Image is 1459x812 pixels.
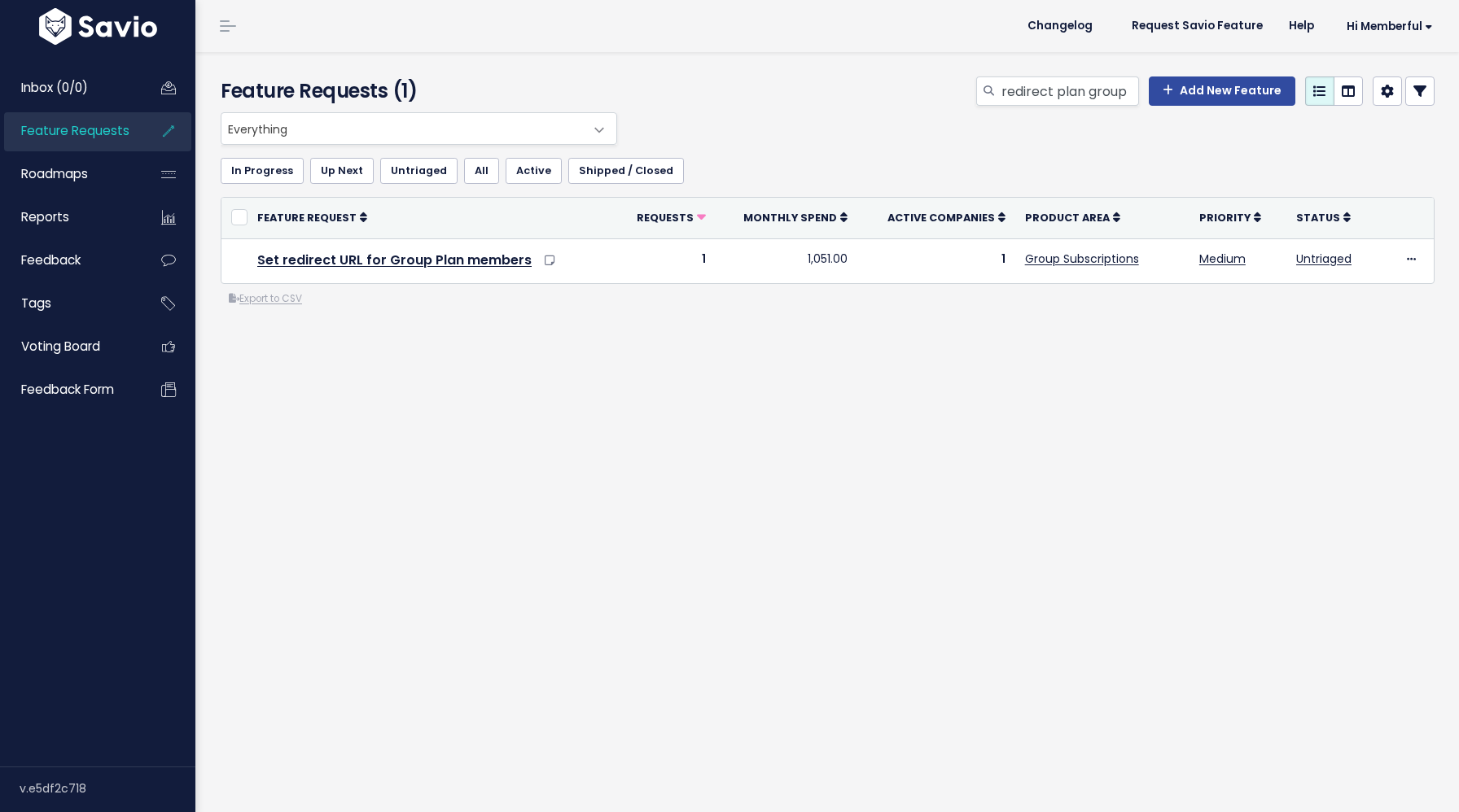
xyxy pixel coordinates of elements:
[1347,20,1433,33] span: Hi Memberful
[4,112,135,150] a: Feature Requests
[506,158,562,184] a: Active
[4,328,135,365] a: Voting Board
[614,238,716,283] td: 1
[1027,20,1093,32] span: Changelog
[1296,251,1352,267] a: Untriaged
[1025,251,1139,267] a: Group Subscriptions
[257,209,367,225] a: Feature Request
[221,113,584,144] span: Everything
[1199,251,1246,267] a: Medium
[716,238,857,283] td: 1,051.00
[20,767,195,810] div: v.e5df2c718
[1199,211,1251,225] span: Priority
[568,158,684,184] a: Shipped / Closed
[4,155,135,193] a: Roadmaps
[4,69,135,107] a: Inbox (0/0)
[21,381,114,398] span: Feedback form
[1296,209,1351,225] a: Status
[887,209,1006,225] a: Active companies
[464,158,499,184] a: All
[1276,14,1327,38] a: Help
[4,242,135,279] a: Feedback
[1327,14,1446,39] a: Hi Memberful
[1119,14,1276,38] a: Request Savio Feature
[4,199,135,236] a: Reports
[380,158,458,184] a: Untriaged
[21,208,69,225] span: Reports
[743,211,837,225] span: Monthly spend
[221,158,304,184] a: In Progress
[857,238,1015,283] td: 1
[21,338,100,355] span: Voting Board
[1000,76,1139,106] input: Search features...
[310,158,374,184] a: Up Next
[1296,211,1340,225] span: Status
[257,211,357,225] span: Feature Request
[1025,211,1110,225] span: Product Area
[1199,209,1261,225] a: Priority
[887,211,995,225] span: Active companies
[21,165,88,182] span: Roadmaps
[35,8,161,45] img: logo-white.9d6f32f41409.svg
[21,122,129,139] span: Feature Requests
[4,285,135,322] a: Tags
[221,76,609,106] h4: Feature Requests (1)
[221,112,617,145] span: Everything
[637,209,706,225] a: Requests
[637,211,694,225] span: Requests
[21,295,51,312] span: Tags
[743,209,848,225] a: Monthly spend
[1149,76,1295,106] a: Add New Feature
[4,371,135,408] a: Feedback form
[257,251,532,269] a: Set redirect URL for Group Plan members
[221,158,1435,184] ul: Filter feature requests
[229,292,302,305] a: Export to CSV
[21,79,88,96] span: Inbox (0/0)
[21,251,81,268] span: Feedback
[1025,209,1120,225] a: Product Area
